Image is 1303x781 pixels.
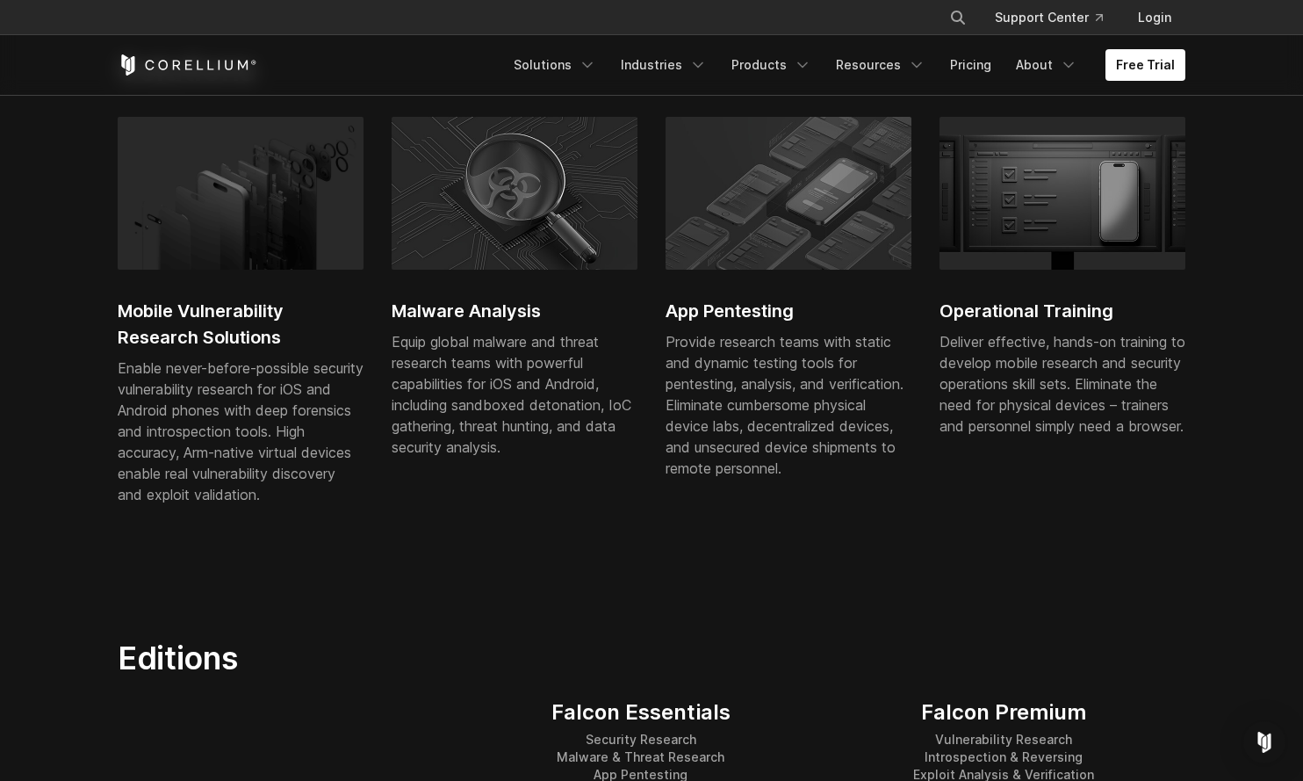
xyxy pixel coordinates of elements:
[666,298,911,324] h2: App Pentesting
[928,2,1185,33] div: Navigation Menu
[392,298,637,324] h2: Malware Analysis
[939,117,1185,458] a: Black UI showing checklist interface and iPhone mockup, symbolizing mobile app testing and vulner...
[721,49,822,81] a: Products
[392,117,637,270] img: Magnifying glass zooming in on malware analysis
[392,331,637,458] div: Equip global malware and threat research teams with powerful capabilities for iOS and Android, in...
[666,117,911,270] img: App pentesting for various iOS and Android mobile devices
[939,331,1185,437] div: Deliver effective, hands-on training to develop mobile research and security operations skill set...
[981,2,1117,33] a: Support Center
[1124,2,1185,33] a: Login
[1243,721,1285,763] div: Open Intercom Messenger
[939,298,1185,324] h2: Operational Training
[825,49,936,81] a: Resources
[942,2,974,33] button: Search
[392,117,637,479] a: Magnifying glass zooming in on malware analysis Malware Analysis Equip global malware and threat ...
[666,331,911,479] div: Provide research teams with static and dynamic testing tools for pentesting, analysis, and verifi...
[118,298,364,351] h2: Mobile Vulnerability Research Solutions
[118,117,364,270] img: Illustration of iPhone being separated into hardware pieces
[551,699,731,726] div: Falcon Essentials
[118,358,364,505] div: Enable never-before-possible security vulnerability research for iOS and Android phones with deep...
[118,54,257,76] a: Corellium Home
[118,639,817,677] h2: Editions
[503,49,607,81] a: Solutions
[939,49,1002,81] a: Pricing
[118,117,364,526] a: Illustration of iPhone being separated into hardware pieces Mobile Vulnerability Research Solutio...
[1005,49,1088,81] a: About
[939,117,1185,270] img: Black UI showing checklist interface and iPhone mockup, symbolizing mobile app testing and vulner...
[666,117,911,500] a: App pentesting for various iOS and Android mobile devices App Pentesting Provide research teams w...
[503,49,1185,81] div: Navigation Menu
[610,49,717,81] a: Industries
[1105,49,1185,81] a: Free Trial
[913,699,1094,726] div: Falcon Premium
